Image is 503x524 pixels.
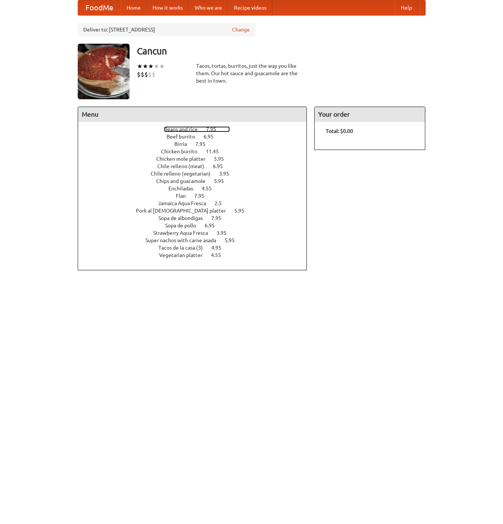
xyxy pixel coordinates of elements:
a: Beef burrito 6.95 [167,134,227,140]
a: Super nachos with carne asada 5.95 [145,237,248,243]
span: 5.95 [234,208,252,214]
li: ★ [148,62,154,70]
a: Tacos de la casa (3) 4.95 [158,245,235,251]
span: Super nachos with carne asada [145,237,224,243]
span: 4.55 [211,252,228,258]
a: Flan 7.95 [176,193,218,199]
span: Chicken burrito [161,148,205,154]
a: Jamaica Aqua Fresca 2.5 [158,200,235,206]
h4: Menu [78,107,307,122]
li: ★ [159,62,165,70]
li: $ [148,70,152,79]
a: Chicken mole platter 5.95 [156,156,238,162]
span: 11.45 [206,148,226,154]
a: Pork al [DEMOGRAPHIC_DATA] platter 5.95 [136,208,258,214]
span: 6.95 [205,223,222,228]
span: 3.95 [219,171,237,177]
a: Birria 7.95 [174,141,219,147]
a: Strawberry Aqua Fresca 3.95 [153,230,240,236]
span: Enchiladas [168,186,201,191]
span: Jamaica Aqua Fresca [158,200,214,206]
span: 3.95 [217,230,234,236]
span: Sopa de pollo [165,223,204,228]
span: 5.95 [214,156,231,162]
span: Beef burrito [167,134,202,140]
a: Recipe videos [228,0,272,15]
span: Flan [176,193,193,199]
a: Chile relleno (meat) 6.95 [157,163,237,169]
span: Chile relleno (meat) [157,163,212,169]
li: $ [152,70,155,79]
span: Birria [174,141,194,147]
a: FoodMe [78,0,121,15]
li: $ [141,70,144,79]
span: Chicken mole platter [156,156,213,162]
a: Chile relleno (vegetarian) 3.95 [151,171,243,177]
h4: Your order [315,107,425,122]
img: angular.jpg [78,44,130,99]
b: Total: $0.00 [326,128,353,134]
span: 4.95 [211,245,229,251]
a: Sopa de pollo 6.95 [165,223,228,228]
span: Chile relleno (vegetarian) [151,171,218,177]
span: 5.95 [225,237,242,243]
a: Help [395,0,418,15]
span: Pork al [DEMOGRAPHIC_DATA] platter [136,208,233,214]
li: ★ [142,62,148,70]
li: ★ [137,62,142,70]
span: Vegetarian platter [159,252,210,258]
li: $ [137,70,141,79]
span: 2.5 [215,200,229,206]
span: 4.55 [202,186,219,191]
a: Who we are [189,0,228,15]
span: 7.95 [211,215,229,221]
span: 6.95 [213,163,230,169]
div: Tacos, tortas, burritos, just the way you like them. Our hot sauce and guacamole are the best in ... [196,62,307,84]
a: Chicken burrito 11.45 [161,148,232,154]
h3: Cancun [137,44,426,59]
span: Tacos de la casa (3) [158,245,210,251]
a: Vegetarian platter 4.55 [159,252,235,258]
a: Sopa de albondigas 7.95 [158,215,235,221]
div: Deliver to: [STREET_ADDRESS] [78,23,255,36]
a: Chips and guacamole 5.95 [156,178,238,184]
li: ★ [154,62,159,70]
span: Chips and guacamole [156,178,213,184]
span: 6.95 [204,134,221,140]
a: Enchiladas 4.55 [168,186,225,191]
a: Change [232,26,250,33]
span: 7.95 [206,126,224,132]
li: $ [144,70,148,79]
span: 7.95 [195,141,213,147]
span: Beans and rice [164,126,205,132]
a: Beans and rice 7.95 [164,126,230,132]
span: Sopa de albondigas [158,215,210,221]
a: How it works [147,0,189,15]
span: Strawberry Aqua Fresca [153,230,215,236]
a: Home [121,0,147,15]
span: 5.95 [214,178,231,184]
span: 7.95 [194,193,212,199]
